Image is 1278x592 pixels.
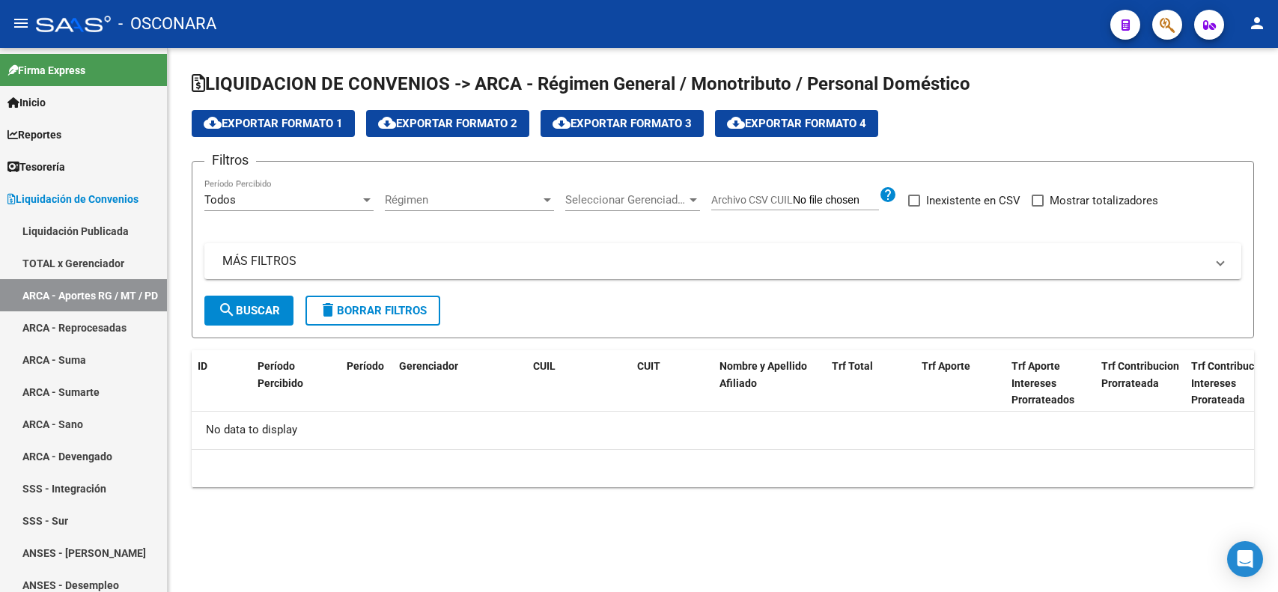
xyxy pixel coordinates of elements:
[1095,350,1185,416] datatable-header-cell: Trf Contribucion Prorrateada
[631,350,713,416] datatable-header-cell: CUIT
[793,194,879,207] input: Archivo CSV CUIL
[258,360,303,389] span: Período Percibido
[252,350,319,416] datatable-header-cell: Período Percibido
[7,126,61,143] span: Reportes
[399,360,458,372] span: Gerenciador
[533,360,556,372] span: CUIL
[393,350,505,416] datatable-header-cell: Gerenciador
[1005,350,1095,416] datatable-header-cell: Trf Aporte Intereses Prorrateados
[378,114,396,132] mat-icon: cloud_download
[1248,14,1266,32] mat-icon: person
[218,301,236,319] mat-icon: search
[1050,192,1158,210] span: Mostrar totalizadores
[527,350,609,416] datatable-header-cell: CUIL
[565,193,687,207] span: Seleccionar Gerenciador
[305,296,440,326] button: Borrar Filtros
[727,114,745,132] mat-icon: cloud_download
[118,7,216,40] span: - OSCONARA
[1191,360,1269,406] span: Trf Contribucion Intereses Prorateada
[385,193,541,207] span: Régimen
[341,350,393,416] datatable-header-cell: Período
[192,73,970,94] span: LIQUIDACION DE CONVENIOS -> ARCA - Régimen General / Monotributo / Personal Doméstico
[541,110,704,137] button: Exportar Formato 3
[204,296,293,326] button: Buscar
[347,360,384,372] span: Período
[204,193,236,207] span: Todos
[832,360,873,372] span: Trf Total
[553,117,692,130] span: Exportar Formato 3
[198,360,207,372] span: ID
[553,114,570,132] mat-icon: cloud_download
[319,301,337,319] mat-icon: delete
[727,117,866,130] span: Exportar Formato 4
[204,114,222,132] mat-icon: cloud_download
[916,350,1005,416] datatable-header-cell: Trf Aporte
[1185,350,1275,416] datatable-header-cell: Trf Contribucion Intereses Prorateada
[192,110,355,137] button: Exportar Formato 1
[7,62,85,79] span: Firma Express
[378,117,517,130] span: Exportar Formato 2
[637,360,660,372] span: CUIT
[218,304,280,317] span: Buscar
[1227,541,1263,577] div: Open Intercom Messenger
[204,117,343,130] span: Exportar Formato 1
[204,150,256,171] h3: Filtros
[711,194,793,206] span: Archivo CSV CUIL
[1101,360,1179,389] span: Trf Contribucion Prorrateada
[7,191,139,207] span: Liquidación de Convenios
[192,412,1254,449] div: No data to display
[826,350,916,416] datatable-header-cell: Trf Total
[366,110,529,137] button: Exportar Formato 2
[7,159,65,175] span: Tesorería
[715,110,878,137] button: Exportar Formato 4
[719,360,807,389] span: Nombre y Apellido Afiliado
[204,243,1241,279] mat-expansion-panel-header: MÁS FILTROS
[713,350,826,416] datatable-header-cell: Nombre y Apellido Afiliado
[1011,360,1074,406] span: Trf Aporte Intereses Prorrateados
[926,192,1020,210] span: Inexistente en CSV
[192,350,252,416] datatable-header-cell: ID
[12,14,30,32] mat-icon: menu
[879,186,897,204] mat-icon: help
[222,253,1205,269] mat-panel-title: MÁS FILTROS
[319,304,427,317] span: Borrar Filtros
[922,360,970,372] span: Trf Aporte
[7,94,46,111] span: Inicio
